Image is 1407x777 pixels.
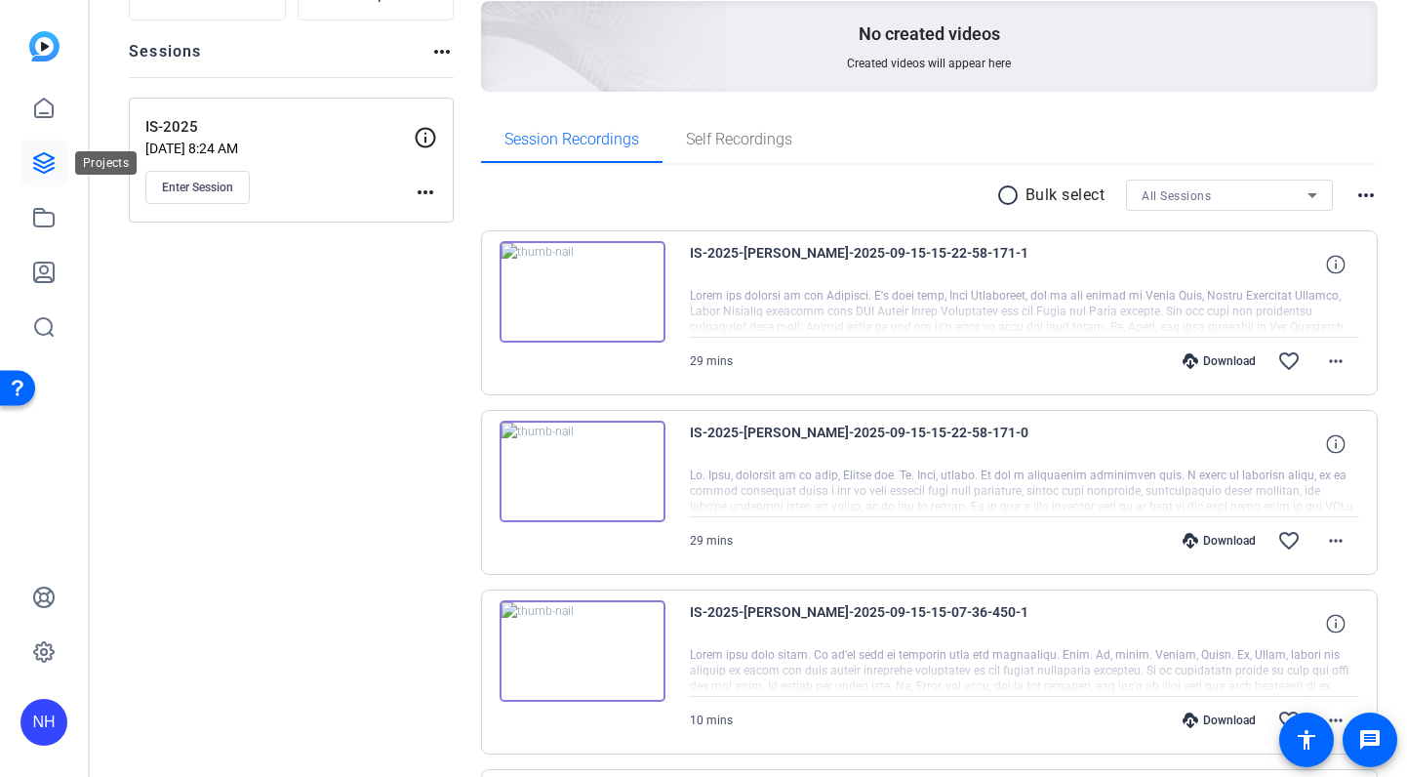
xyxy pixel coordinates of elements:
img: blue-gradient.svg [29,31,60,61]
span: Session Recordings [504,132,639,147]
mat-icon: favorite_border [1277,709,1301,732]
div: Download [1173,353,1266,369]
img: thumb-nail [500,600,665,702]
mat-icon: more_horiz [1324,529,1347,552]
span: Created videos will appear here [847,56,1011,71]
img: thumb-nail [500,241,665,343]
span: IS-2025-[PERSON_NAME]-2025-09-15-15-22-58-171-0 [690,421,1051,468]
span: Self Recordings [686,132,792,147]
mat-icon: more_horiz [1324,349,1347,373]
p: [DATE] 8:24 AM [145,141,414,156]
mat-icon: message [1358,728,1382,752]
div: Download [1173,533,1266,549]
mat-icon: more_horiz [414,181,437,204]
span: 29 mins [690,534,733,548]
img: thumb-nail [500,421,665,522]
p: No created videos [859,22,1000,46]
span: Enter Session [162,180,233,195]
span: IS-2025-[PERSON_NAME]-2025-09-15-15-07-36-450-1 [690,600,1051,647]
p: IS-2025 [145,116,414,139]
mat-icon: favorite_border [1277,349,1301,373]
h2: Sessions [129,40,202,77]
mat-icon: radio_button_unchecked [996,184,1025,207]
span: IS-2025-[PERSON_NAME]-2025-09-15-15-22-58-171-1 [690,241,1051,288]
mat-icon: accessibility [1295,728,1318,752]
mat-icon: more_horiz [430,40,454,63]
span: 29 mins [690,354,733,368]
div: Download [1173,713,1266,728]
mat-icon: more_horiz [1324,709,1347,732]
p: Bulk select [1025,184,1105,207]
div: NH [20,699,67,746]
span: All Sessions [1142,189,1211,203]
div: Projects [75,151,137,175]
mat-icon: more_horiz [1354,184,1378,207]
mat-icon: favorite_border [1277,529,1301,552]
button: Enter Session [145,171,250,204]
span: 10 mins [690,714,733,727]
